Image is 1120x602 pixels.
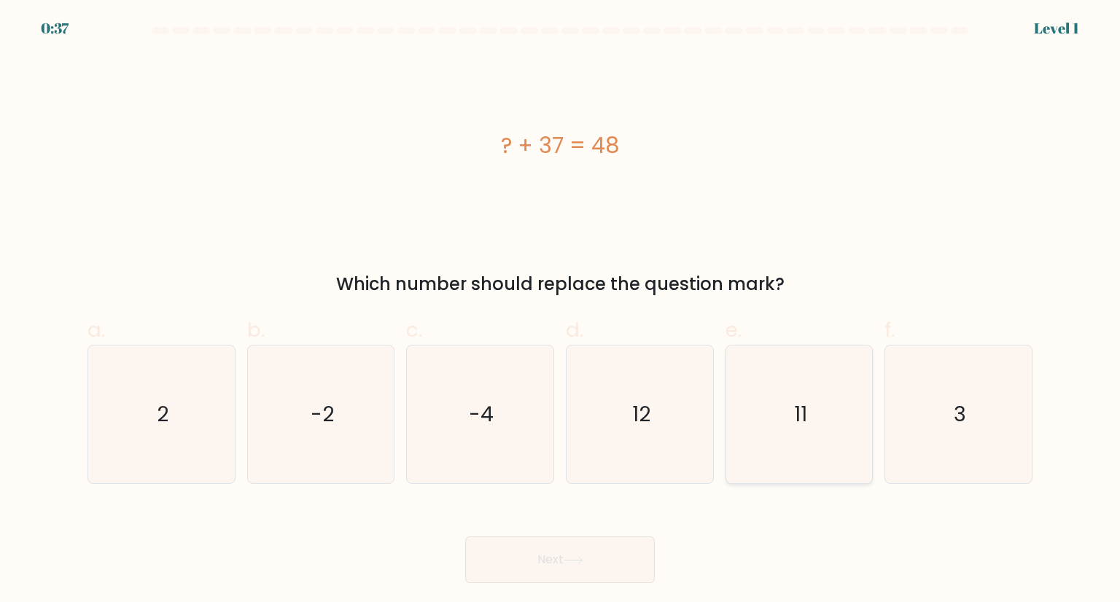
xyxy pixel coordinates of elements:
[41,17,69,39] div: 0:37
[96,271,1024,297] div: Which number should replace the question mark?
[884,316,895,344] span: f.
[406,316,422,344] span: c.
[566,316,583,344] span: d.
[794,399,807,429] text: 11
[1034,17,1079,39] div: Level 1
[87,129,1032,162] div: ? + 37 = 48
[465,536,655,583] button: Next
[632,399,650,429] text: 12
[157,399,168,429] text: 2
[726,316,742,344] span: e.
[470,399,494,429] text: -4
[87,316,105,344] span: a.
[311,399,334,429] text: -2
[247,316,265,344] span: b.
[954,399,966,429] text: 3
